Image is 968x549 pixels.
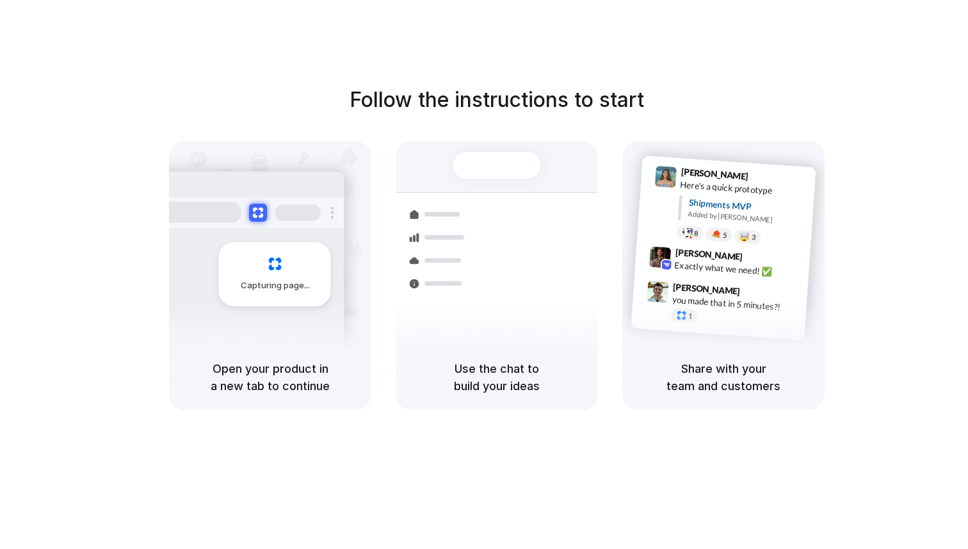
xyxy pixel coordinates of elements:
[674,258,802,280] div: Exactly what we need! ✅
[681,165,748,183] span: [PERSON_NAME]
[739,232,750,242] div: 🤯
[672,293,800,315] div: you made that in 5 minutes?!
[673,279,741,298] span: [PERSON_NAME]
[723,231,727,238] span: 5
[688,209,805,227] div: Added by [PERSON_NAME]
[680,177,808,199] div: Here's a quick prototype
[688,313,693,320] span: 1
[350,85,644,115] h1: Follow the instructions to start
[241,279,312,292] span: Capturing page
[411,360,583,395] h5: Use the chat to build your ideas
[688,195,807,217] div: Shipments MVP
[638,360,809,395] h5: Share with your team and customers
[752,170,778,186] span: 9:41 AM
[184,360,356,395] h5: Open your product in a new tab to continue
[675,245,743,263] span: [PERSON_NAME]
[752,233,756,240] span: 3
[744,286,770,301] span: 9:47 AM
[694,229,698,236] span: 8
[746,251,773,266] span: 9:42 AM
